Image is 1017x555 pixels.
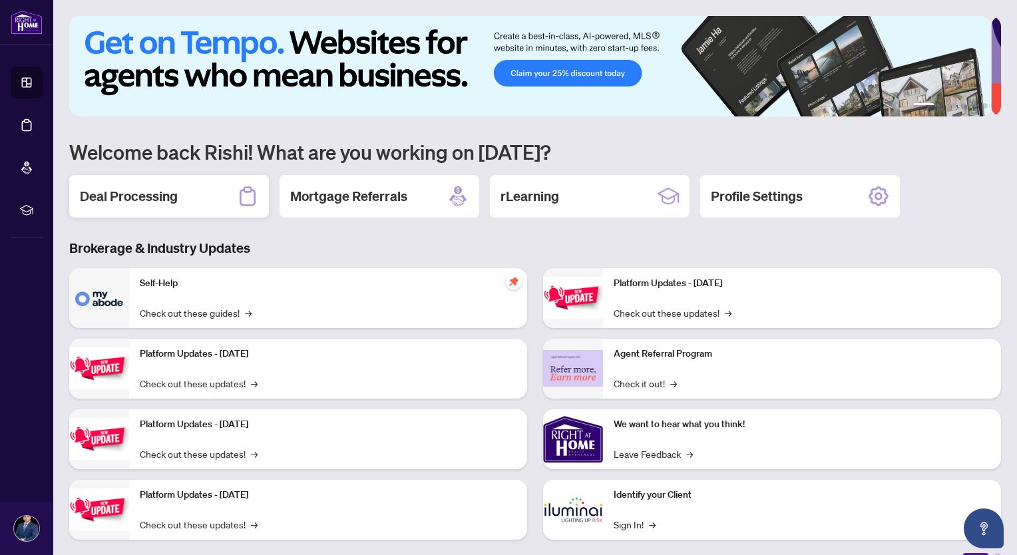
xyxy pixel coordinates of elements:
p: We want to hear what you think! [614,417,990,432]
span: → [251,376,258,391]
img: Profile Icon [14,516,39,541]
a: Check out these updates!→ [140,447,258,461]
img: Platform Updates - July 21, 2025 [69,418,129,460]
span: → [686,447,693,461]
span: → [725,305,731,320]
a: Check out these updates!→ [614,305,731,320]
button: Open asap [964,508,1004,548]
h2: Deal Processing [80,187,178,206]
a: Check it out!→ [614,376,677,391]
button: 5 [972,103,977,108]
span: pushpin [506,274,522,289]
span: → [670,376,677,391]
p: Platform Updates - [DATE] [140,488,516,502]
img: Platform Updates - July 8, 2025 [69,488,129,530]
h3: Brokerage & Industry Updates [69,239,1001,258]
button: 4 [961,103,966,108]
p: Platform Updates - [DATE] [614,276,990,291]
h2: Profile Settings [711,187,803,206]
img: Agent Referral Program [543,350,603,387]
img: Self-Help [69,268,129,328]
p: Identify your Client [614,488,990,502]
a: Check out these updates!→ [140,517,258,532]
button: 3 [950,103,956,108]
button: 6 [982,103,988,108]
a: Sign In!→ [614,517,656,532]
p: Self-Help [140,276,516,291]
span: → [649,517,656,532]
p: Agent Referral Program [614,347,990,361]
img: Identify your Client [543,480,603,540]
img: We want to hear what you think! [543,409,603,469]
span: → [245,305,252,320]
p: Platform Updates - [DATE] [140,347,516,361]
img: logo [11,10,43,35]
a: Check out these guides!→ [140,305,252,320]
h2: Mortgage Referrals [290,187,407,206]
img: Platform Updates - June 23, 2025 [543,277,603,319]
a: Leave Feedback→ [614,447,693,461]
a: Check out these updates!→ [140,376,258,391]
button: 2 [940,103,945,108]
img: Platform Updates - September 16, 2025 [69,347,129,389]
span: → [251,447,258,461]
button: 1 [913,103,934,108]
p: Platform Updates - [DATE] [140,417,516,432]
span: → [251,517,258,532]
h2: rLearning [501,187,559,206]
img: Slide 0 [69,16,991,116]
h1: Welcome back Rishi! What are you working on [DATE]? [69,139,1001,164]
